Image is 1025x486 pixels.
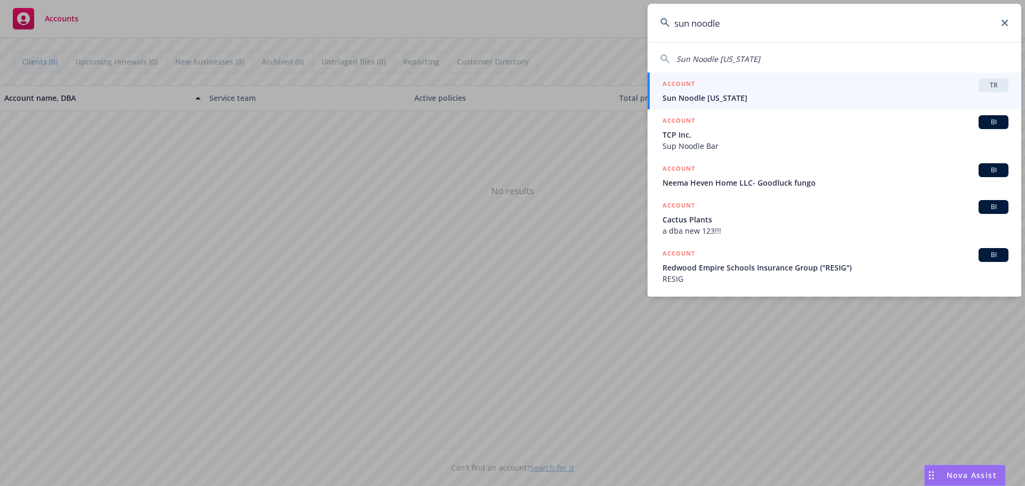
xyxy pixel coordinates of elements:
h5: ACCOUNT [663,78,695,91]
a: ACCOUNTBINeema Heven Home LLC- Goodluck fungo [648,157,1021,194]
a: ACCOUNTTRSun Noodle [US_STATE] [648,73,1021,109]
button: Nova Assist [924,465,1006,486]
span: BI [983,250,1004,260]
span: RESIG [663,273,1008,284]
span: Sun Noodle [US_STATE] [676,54,760,64]
span: Neema Heven Home LLC- Goodluck fungo [663,177,1008,188]
span: Cactus Plants [663,214,1008,225]
span: Sun Noodle [US_STATE] [663,92,1008,103]
span: TCP Inc. [663,129,1008,140]
h5: ACCOUNT [663,200,695,213]
span: BI [983,117,1004,127]
a: ACCOUNTBITCP Inc.Sup Noodle Bar [648,109,1021,157]
h5: ACCOUNT [663,115,695,128]
a: ACCOUNTBICactus Plantsa dba new 123!!! [648,194,1021,242]
span: Redwood Empire Schools Insurance Group ("RESIG") [663,262,1008,273]
span: TR [983,81,1004,90]
span: a dba new 123!!! [663,225,1008,236]
div: Drag to move [925,465,938,485]
span: Nova Assist [947,471,997,480]
span: Sup Noodle Bar [663,140,1008,152]
h5: ACCOUNT [663,248,695,261]
span: BI [983,165,1004,175]
span: BI [983,202,1004,212]
input: Search... [648,4,1021,42]
h5: ACCOUNT [663,163,695,176]
a: ACCOUNTBIRedwood Empire Schools Insurance Group ("RESIG")RESIG [648,242,1021,290]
